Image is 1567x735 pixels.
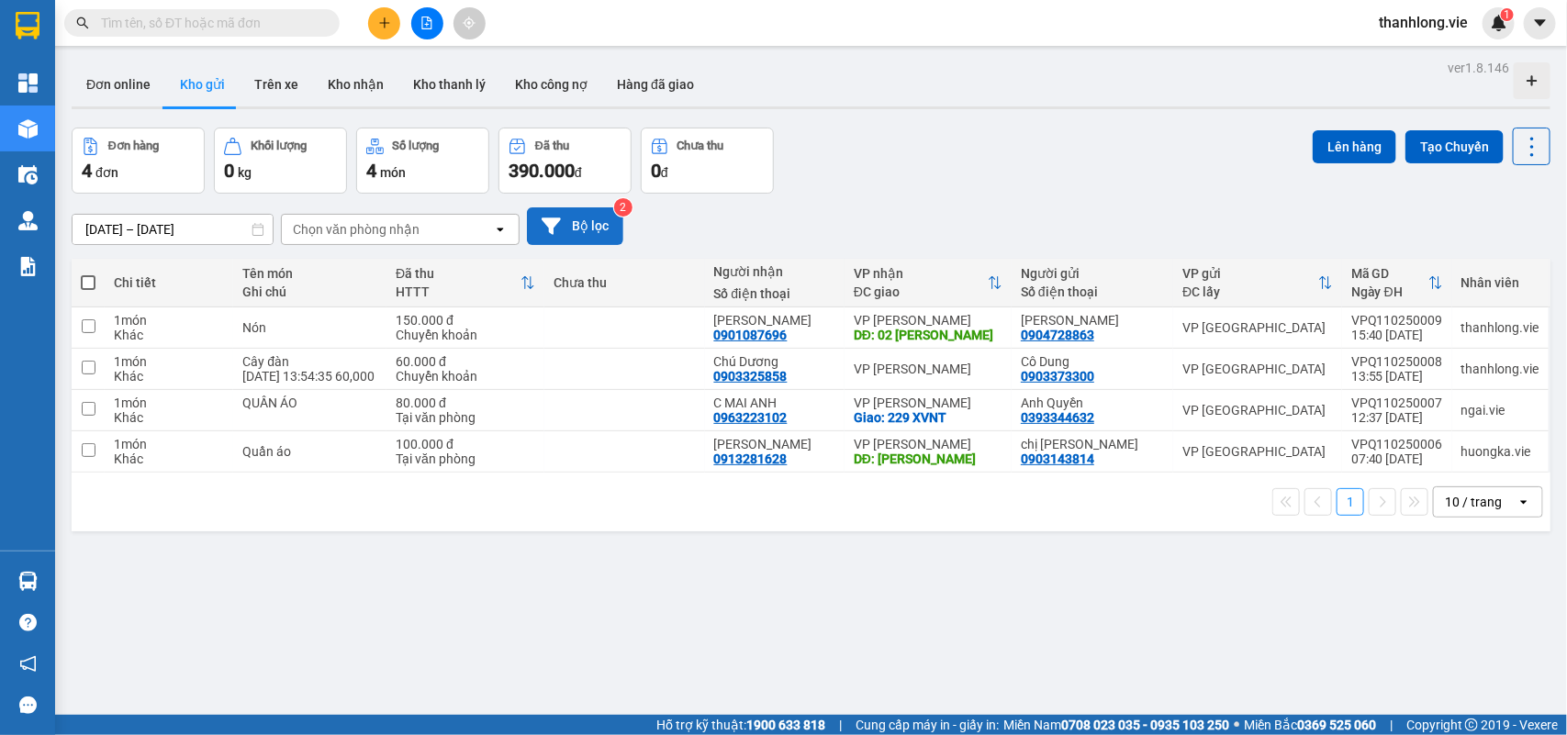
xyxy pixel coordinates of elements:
[396,328,535,342] div: Chuyển khoản
[1351,451,1443,466] div: 07:40 [DATE]
[714,395,835,410] div: C MAI ANH
[72,62,165,106] button: Đơn online
[509,160,575,182] span: 390.000
[95,165,118,180] span: đơn
[1021,437,1164,451] div: chị Phước
[1182,444,1332,459] div: VP [GEOGRAPHIC_DATA]
[396,313,535,328] div: 150.000 đ
[108,139,159,152] div: Đơn hàng
[1021,410,1094,425] div: 0393344632
[746,718,825,732] strong: 1900 633 818
[1461,275,1539,290] div: Nhân viên
[114,395,224,410] div: 1 món
[1313,130,1396,163] button: Lên hàng
[854,437,1002,451] div: VP [PERSON_NAME]
[1021,266,1164,281] div: Người gửi
[16,12,39,39] img: logo-vxr
[18,165,38,184] img: warehouse-icon
[856,715,999,735] span: Cung cấp máy in - giấy in:
[313,62,398,106] button: Kho nhận
[73,215,273,244] input: Select a date range.
[366,160,376,182] span: 4
[242,444,377,459] div: Quần áo
[411,7,443,39] button: file-add
[396,266,520,281] div: Đã thu
[240,62,313,106] button: Trên xe
[1364,11,1483,34] span: thanhlong.vie
[714,451,788,466] div: 0913281628
[18,572,38,591] img: warehouse-icon
[854,313,1002,328] div: VP [PERSON_NAME]
[1504,8,1510,21] span: 1
[1461,320,1539,335] div: thanhlong.vie
[214,128,347,194] button: Khối lượng0kg
[238,165,252,180] span: kg
[714,437,835,451] div: Nguyễn Công Toại
[575,165,582,180] span: đ
[1461,362,1539,376] div: thanhlong.vie
[114,354,224,369] div: 1 món
[602,62,709,106] button: Hàng đã giao
[493,222,508,237] svg: open
[656,715,825,735] span: Hỗ trợ kỹ thuật:
[72,128,205,194] button: Đơn hàng4đơn
[1182,362,1332,376] div: VP [GEOGRAPHIC_DATA]
[1390,715,1393,735] span: |
[1465,718,1478,731] span: copyright
[1461,444,1539,459] div: huongka.vie
[1297,718,1376,732] strong: 0369 525 060
[1021,328,1094,342] div: 0904728863
[1182,320,1332,335] div: VP [GEOGRAPHIC_DATA]
[1351,284,1428,299] div: Ngày ĐH
[1021,369,1094,384] div: 0903373300
[854,284,988,299] div: ĐC giao
[1491,15,1507,31] img: icon-new-feature
[1021,284,1164,299] div: Số điện thoại
[396,410,535,425] div: Tại văn phòng
[1021,451,1094,466] div: 0903143814
[714,286,835,301] div: Số điện thoại
[82,160,92,182] span: 4
[242,354,377,369] div: Cây đàn
[1351,369,1443,384] div: 13:55 [DATE]
[854,395,1002,410] div: VP [PERSON_NAME]
[463,17,476,29] span: aim
[19,655,37,673] span: notification
[101,13,318,33] input: Tìm tên, số ĐT hoặc mã đơn
[1021,354,1164,369] div: Cô Dung
[1003,715,1229,735] span: Miền Nam
[500,62,602,106] button: Kho công nợ
[1021,395,1164,410] div: Anh Quyền
[1061,718,1229,732] strong: 0708 023 035 - 0935 103 250
[1524,7,1556,39] button: caret-down
[535,139,569,152] div: Đã thu
[18,119,38,139] img: warehouse-icon
[1021,313,1164,328] div: Anh Hiếu
[1351,410,1443,425] div: 12:37 [DATE]
[242,320,377,335] div: Nón
[18,211,38,230] img: warehouse-icon
[714,410,788,425] div: 0963223102
[114,410,224,425] div: Khác
[854,266,988,281] div: VP nhận
[18,73,38,93] img: dashboard-icon
[293,220,420,239] div: Chọn văn phòng nhận
[1234,721,1239,729] span: ⚪️
[76,17,89,29] span: search
[661,165,668,180] span: đ
[396,451,535,466] div: Tại văn phòng
[1351,266,1428,281] div: Mã GD
[380,165,406,180] span: món
[1173,259,1341,307] th: Toggle SortBy
[1405,130,1504,163] button: Tạo Chuyến
[165,62,240,106] button: Kho gửi
[1501,8,1514,21] sup: 1
[1351,313,1443,328] div: VPQ110250009
[714,328,788,342] div: 0901087696
[554,275,696,290] div: Chưa thu
[1351,437,1443,451] div: VPQ110250006
[1337,488,1364,516] button: 1
[1182,266,1317,281] div: VP gửi
[1351,328,1443,342] div: 15:40 [DATE]
[398,62,500,106] button: Kho thanh lý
